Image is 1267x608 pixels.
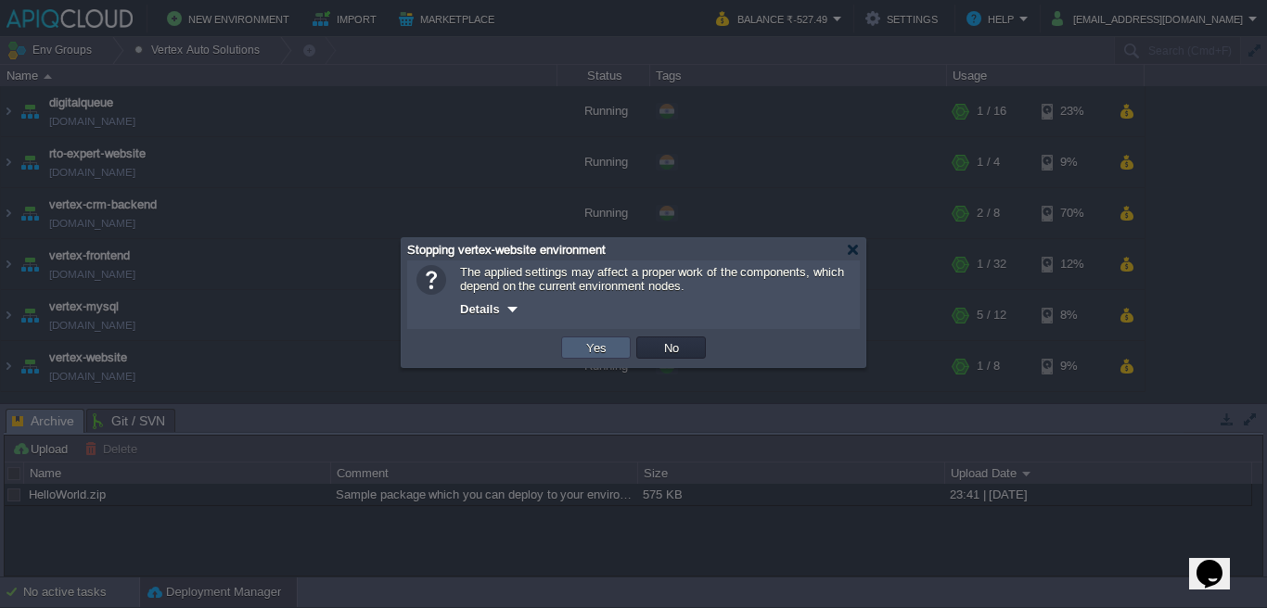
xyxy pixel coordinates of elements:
button: Yes [581,339,612,356]
span: The applied settings may affect a proper work of the components, which depend on the current envi... [460,265,844,293]
iframe: chat widget [1189,534,1248,589]
span: Details [460,302,500,316]
button: No [659,339,685,356]
span: Stopping vertex-website environment [407,243,606,257]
